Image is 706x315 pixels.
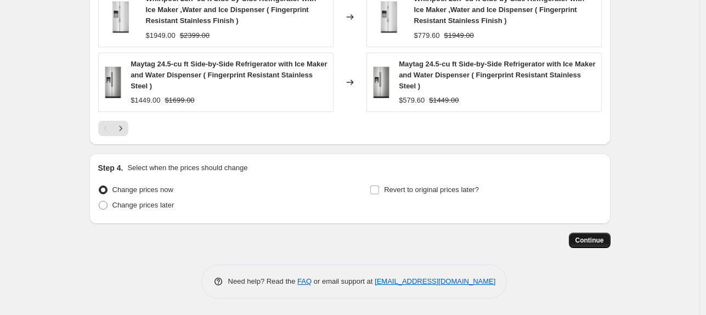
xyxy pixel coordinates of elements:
[575,236,604,245] span: Continue
[372,66,391,99] img: B5C5AF9A-5E4D-BE27-89E9-AC2571A3DD40_80x.jpg
[165,95,194,106] strike: $1699.00
[228,277,298,285] span: Need help? Read the
[569,233,611,248] button: Continue
[112,185,173,194] span: Change prices now
[113,121,128,136] button: Next
[180,30,210,41] strike: $2399.00
[444,30,474,41] strike: $1949.00
[112,201,174,209] span: Change prices later
[399,60,595,90] span: Maytag 24.5-cu ft Side-by-Side Refrigerator with Ice Maker and Water Dispenser ( Fingerprint Resi...
[429,95,459,106] strike: $1449.00
[104,1,137,33] img: 4BD4289E-3278-CF04-FD19-F05337980D7C_80x.jpg
[297,277,312,285] a: FAQ
[399,95,425,106] div: $579.60
[375,277,495,285] a: [EMAIL_ADDRESS][DOMAIN_NAME]
[372,1,405,33] img: 4BD4289E-3278-CF04-FD19-F05337980D7C_80x.jpg
[104,66,122,99] img: B5C5AF9A-5E4D-BE27-89E9-AC2571A3DD40_80x.jpg
[131,95,160,106] div: $1449.00
[414,30,440,41] div: $779.60
[312,277,375,285] span: or email support at
[98,121,128,136] nav: Pagination
[127,162,247,173] p: Select when the prices should change
[146,30,176,41] div: $1949.00
[98,162,123,173] h2: Step 4.
[384,185,479,194] span: Revert to original prices later?
[131,60,327,90] span: Maytag 24.5-cu ft Side-by-Side Refrigerator with Ice Maker and Water Dispenser ( Fingerprint Resi...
